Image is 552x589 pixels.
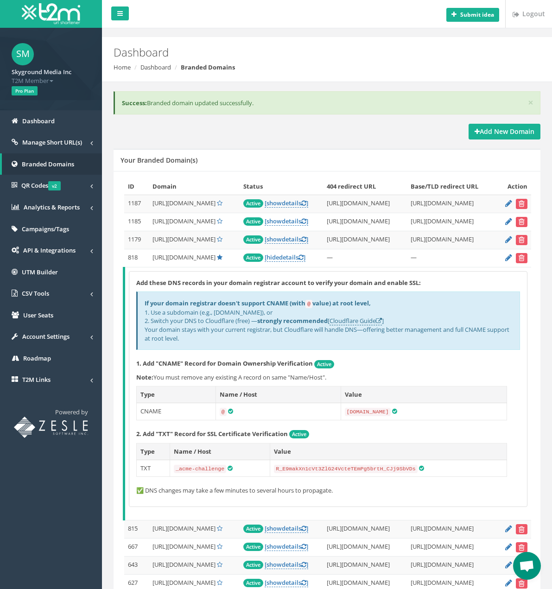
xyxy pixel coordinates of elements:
[407,231,495,249] td: [URL][DOMAIN_NAME]
[22,138,82,146] span: Manage Short URL(s)
[21,181,61,190] span: QR Codes
[407,213,495,231] td: [URL][DOMAIN_NAME]
[124,520,149,538] td: 815
[22,160,74,168] span: Branded Domains
[265,253,305,262] a: [hidedetails]
[124,249,149,267] td: 818
[323,231,406,249] td: [URL][DOMAIN_NAME]
[136,291,520,350] div: 1. Use a subdomain (e.g., [DOMAIN_NAME]), or 2. Switch your DNS to Cloudflare (free) — [ ] Your d...
[152,199,216,207] span: [URL][DOMAIN_NAME]
[495,178,532,195] th: Action
[114,46,540,58] h2: Dashboard
[22,289,49,298] span: CSV Tools
[217,217,222,225] a: Set Default
[407,538,495,556] td: [URL][DOMAIN_NAME]
[274,465,418,473] code: R_E9makXn1cVt3ZlG24VcteTEmPg5brtH_CJj9SbVDs
[12,86,38,95] span: Pro Plan
[243,253,263,262] span: Active
[136,373,153,381] b: Note:
[243,525,263,533] span: Active
[14,417,88,438] img: T2M URL Shortener powered by Zesle Software Inc.
[266,578,282,587] span: show
[257,317,328,325] b: strongly recommended
[114,63,131,71] a: Home
[136,430,288,438] strong: 2. Add "TXT" Record for SSL Certificate Verification
[12,76,90,85] span: T2M Member
[149,178,240,195] th: Domain
[174,465,226,473] code: _acme-challenge
[217,253,222,261] a: Default
[266,560,282,569] span: show
[266,253,279,261] span: hide
[152,235,216,243] span: [URL][DOMAIN_NAME]
[124,556,149,574] td: 643
[323,538,406,556] td: [URL][DOMAIN_NAME]
[152,542,216,551] span: [URL][DOMAIN_NAME]
[22,375,51,384] span: T2M Links
[265,578,308,587] a: [showdetails]
[266,542,282,551] span: show
[22,3,80,24] img: T2M
[266,235,282,243] span: show
[266,217,282,225] span: show
[323,520,406,538] td: [URL][DOMAIN_NAME]
[265,524,308,533] a: [showdetails]
[136,279,421,287] strong: Add these DNS records in your domain registrar account to verify your domain and enable SSL:
[217,235,222,243] a: Set Default
[170,443,270,460] th: Name / Host
[407,195,495,213] td: [URL][DOMAIN_NAME]
[289,430,309,438] span: Active
[22,225,69,233] span: Campaigns/Tags
[265,235,308,244] a: [showdetails]
[469,124,540,139] a: Add New Domain
[341,386,507,403] th: Value
[407,249,495,267] td: —
[446,8,499,22] button: Submit idea
[217,560,222,569] a: Set Default
[152,217,216,225] span: [URL][DOMAIN_NAME]
[407,556,495,574] td: [URL][DOMAIN_NAME]
[22,117,55,125] span: Dashboard
[137,403,216,420] td: CNAME
[55,408,88,416] span: Powered by
[114,91,540,115] div: Branded domain updated successfully.
[305,300,312,308] code: @
[220,408,227,416] code: @
[12,43,34,65] span: SM
[12,65,90,85] a: Skyground Media Inc T2M Member
[22,332,70,341] span: Account Settings
[48,181,61,190] span: v2
[152,578,216,587] span: [URL][DOMAIN_NAME]
[265,542,308,551] a: [showdetails]
[217,578,222,587] a: Set Default
[323,213,406,231] td: [URL][DOMAIN_NAME]
[22,268,58,276] span: UTM Builder
[528,98,533,108] button: ×
[124,195,149,213] td: 1187
[217,542,222,551] a: Set Default
[330,317,382,325] a: Cloudflare Guide
[12,68,71,76] strong: Skyground Media Inc
[314,360,334,368] span: Active
[265,217,308,226] a: [showdetails]
[270,443,507,460] th: Value
[136,486,520,495] p: ✅ DNS changes may take a few minutes to several hours to propagate.
[122,99,147,107] b: Success:
[240,178,323,195] th: Status
[152,524,216,532] span: [URL][DOMAIN_NAME]
[345,408,391,416] code: [DOMAIN_NAME]
[181,63,235,71] strong: Branded Domains
[460,11,494,19] b: Submit idea
[243,217,263,226] span: Active
[243,561,263,569] span: Active
[140,63,171,71] a: Dashboard
[407,178,495,195] th: Base/TLD redirect URL
[513,552,541,580] div: Open chat
[145,299,371,307] b: If your domain registrar doesn't support CNAME (with value) at root level,
[24,203,80,211] span: Analytics & Reports
[137,386,216,403] th: Type
[124,213,149,231] td: 1185
[217,199,222,207] a: Set Default
[407,520,495,538] td: [URL][DOMAIN_NAME]
[243,235,263,244] span: Active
